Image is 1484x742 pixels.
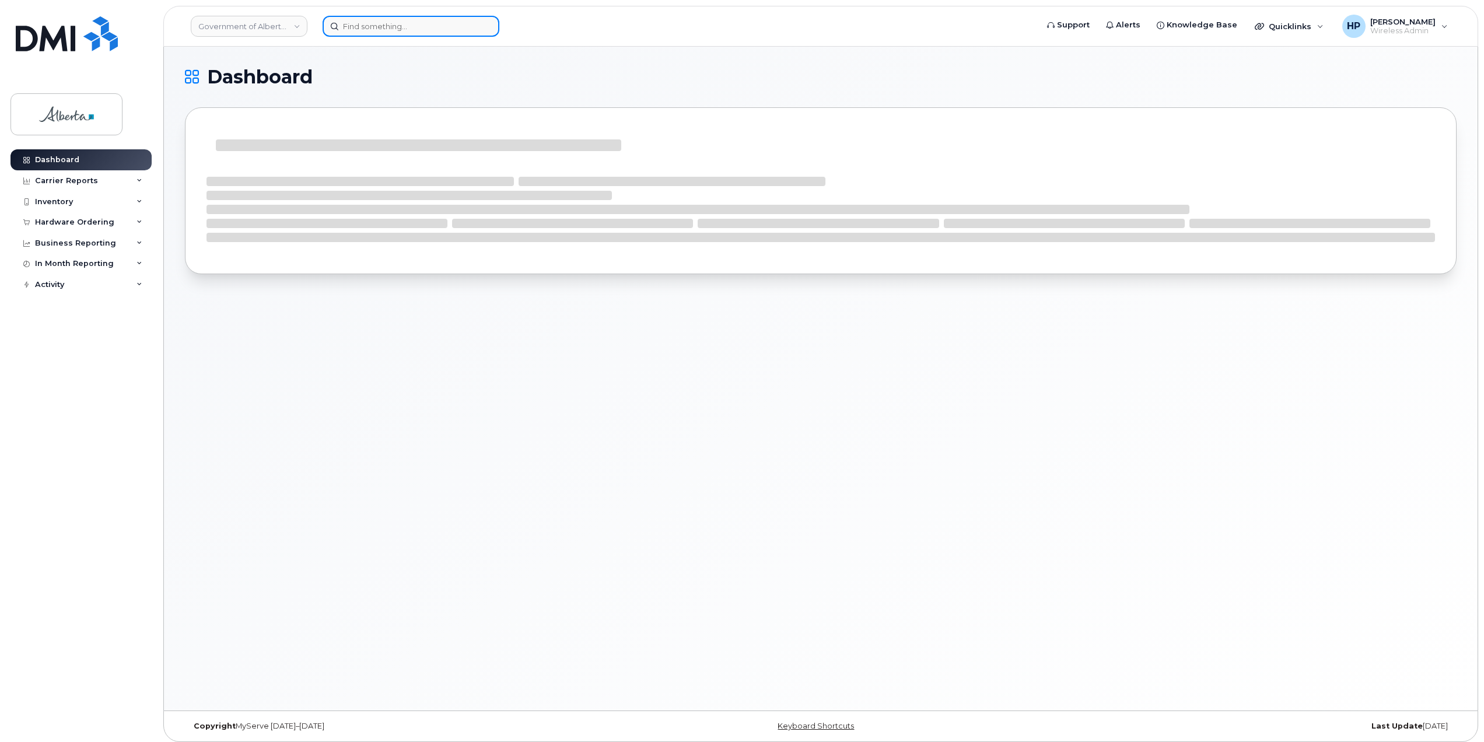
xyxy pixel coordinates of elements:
strong: Last Update [1371,722,1423,730]
strong: Copyright [194,722,236,730]
div: [DATE] [1032,722,1457,731]
a: Keyboard Shortcuts [778,722,854,730]
span: Dashboard [207,68,313,86]
div: MyServe [DATE]–[DATE] [185,722,609,731]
